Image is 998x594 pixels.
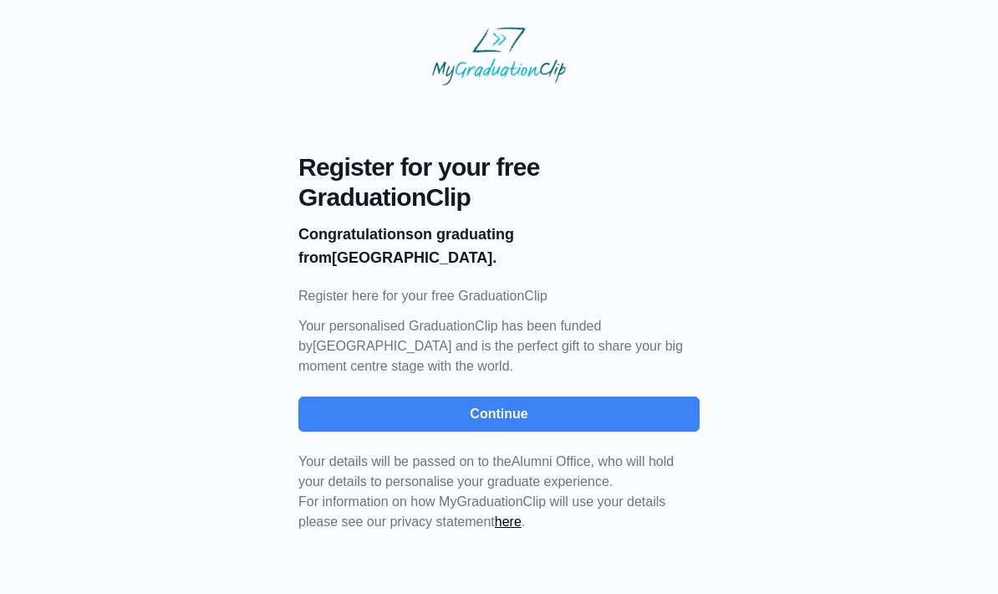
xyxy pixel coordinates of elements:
[495,515,522,529] a: here
[298,454,674,529] span: For information on how MyGraduationClip will use your details please see our privacy statement .
[298,152,700,182] span: Register for your free
[298,397,700,432] button: Continue
[432,27,566,85] img: MyGraduationClip
[298,286,700,306] p: Register here for your free GraduationClip
[298,316,700,376] p: Your personalised GraduationClip has been funded by [GEOGRAPHIC_DATA] and is the perfect gift to ...
[298,454,674,489] span: Your details will be passed on to the , who will hold your details to personalise your graduate e...
[298,226,414,243] b: Congratulations
[298,223,700,269] p: on graduating from [GEOGRAPHIC_DATA].
[512,454,591,469] span: Alumni Office
[298,182,700,213] span: GraduationClip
